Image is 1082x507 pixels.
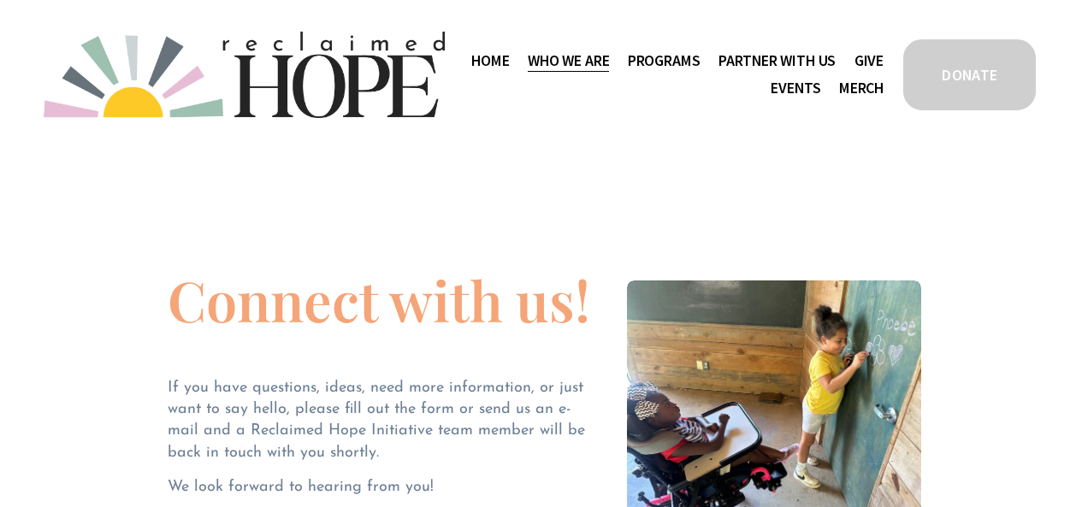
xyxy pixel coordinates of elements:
[168,380,590,461] span: If you have questions, ideas, need more information, or just want to say hello, please fill out t...
[771,74,820,102] a: Events
[718,47,836,74] a: folder dropdown
[528,49,609,74] span: Who We Are
[168,272,590,327] h1: Connect with us!
[718,49,836,74] span: Partner With Us
[471,47,509,74] a: Home
[854,47,884,74] a: Give
[628,47,701,74] a: folder dropdown
[901,37,1038,113] a: DONATE
[168,479,434,495] span: We look forward to hearing from you!
[628,49,701,74] span: Programs
[528,47,609,74] a: folder dropdown
[839,74,884,102] a: Merch
[44,32,445,118] img: Reclaimed Hope Initiative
